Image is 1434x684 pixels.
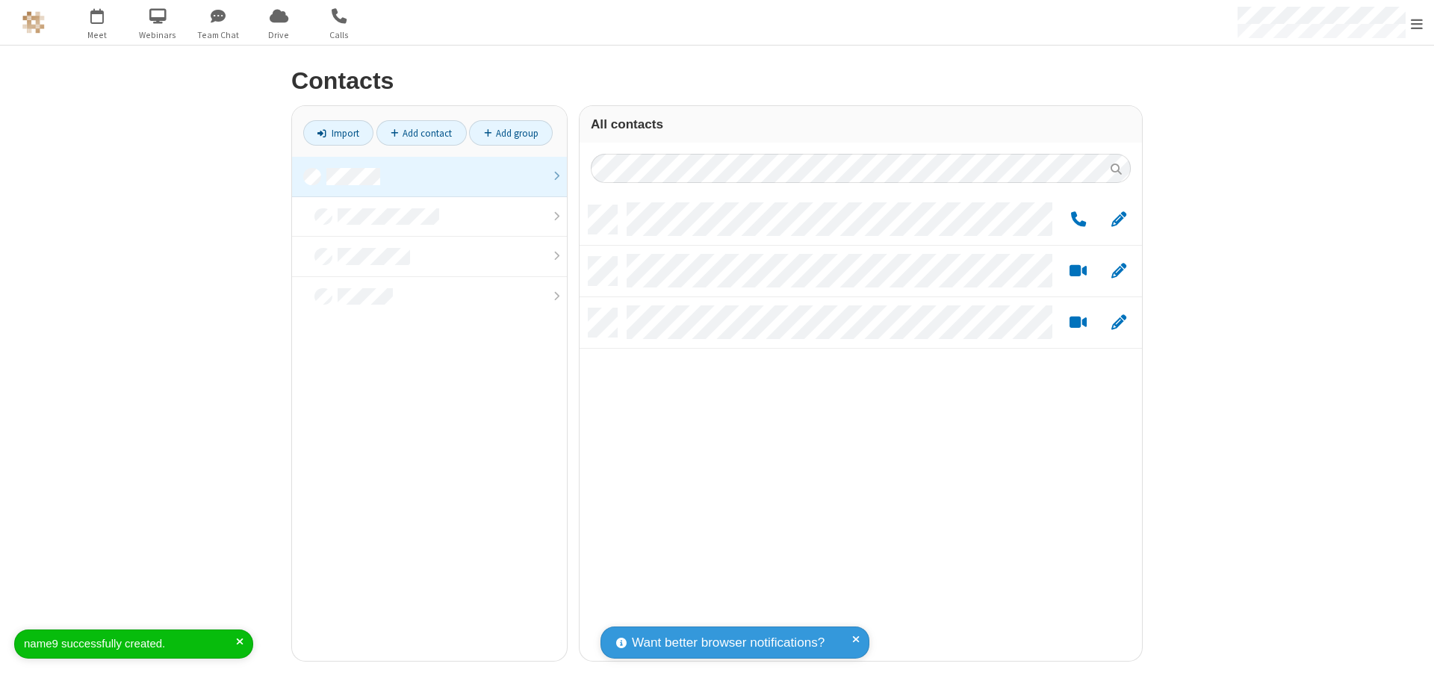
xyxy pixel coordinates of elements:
div: grid [580,194,1142,661]
button: Edit [1104,314,1133,332]
a: Import [303,120,373,146]
h2: Contacts [291,68,1143,94]
span: Calls [311,28,367,42]
a: Add group [469,120,553,146]
span: Meet [69,28,125,42]
span: Want better browser notifications? [632,633,825,653]
button: Call by phone [1064,211,1093,229]
img: QA Selenium DO NOT DELETE OR CHANGE [22,11,45,34]
button: Start a video meeting [1064,262,1093,281]
span: Team Chat [190,28,246,42]
a: Add contact [376,120,467,146]
div: name9 successfully created. [24,635,236,653]
h3: All contacts [591,117,1131,131]
button: Start a video meeting [1064,314,1093,332]
button: Edit [1104,262,1133,281]
span: Webinars [130,28,186,42]
button: Edit [1104,211,1133,229]
iframe: Chat [1397,645,1423,674]
span: Drive [251,28,307,42]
